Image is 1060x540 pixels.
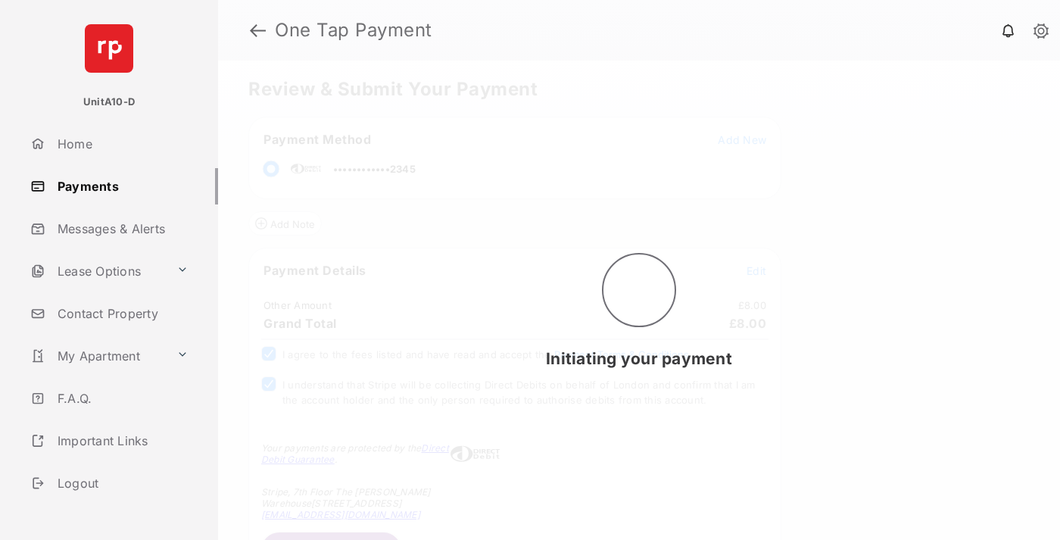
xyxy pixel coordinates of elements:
[24,465,218,501] a: Logout
[24,295,218,332] a: Contact Property
[24,168,218,204] a: Payments
[24,423,195,459] a: Important Links
[24,380,218,417] a: F.A.Q.
[24,126,218,162] a: Home
[24,211,218,247] a: Messages & Alerts
[275,21,432,39] strong: One Tap Payment
[24,253,170,289] a: Lease Options
[83,95,135,110] p: UnitA10-D
[546,349,732,368] span: Initiating your payment
[85,24,133,73] img: svg+xml;base64,PHN2ZyB4bWxucz0iaHR0cDovL3d3dy53My5vcmcvMjAwMC9zdmciIHdpZHRoPSI2NCIgaGVpZ2h0PSI2NC...
[24,338,170,374] a: My Apartment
